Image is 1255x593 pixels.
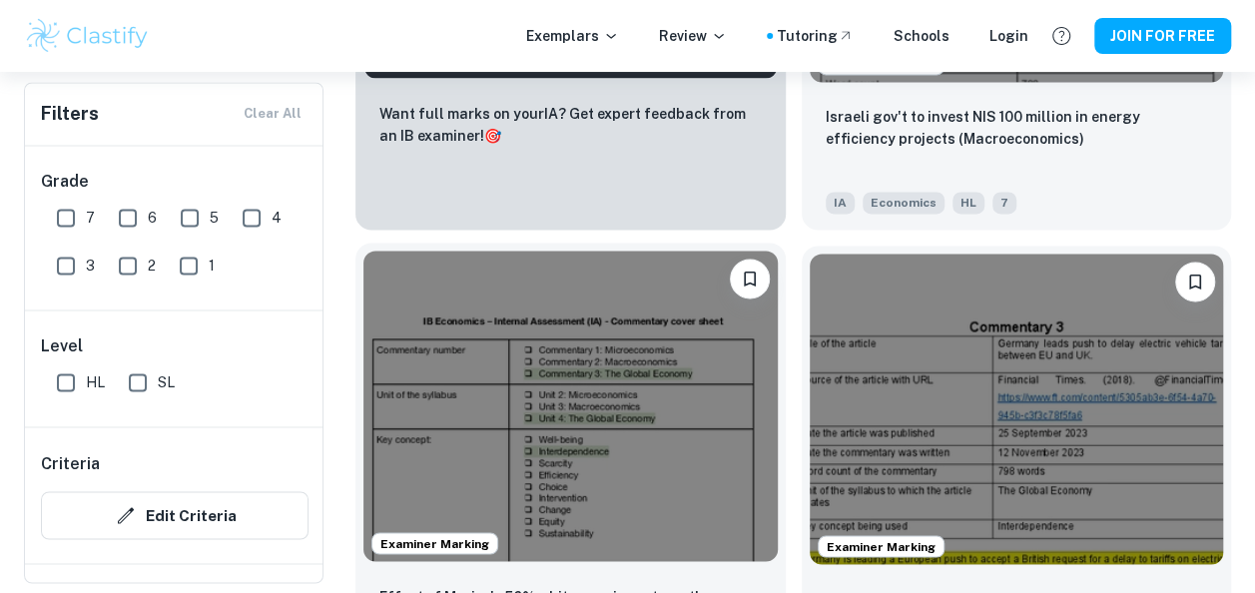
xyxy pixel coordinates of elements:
img: Economics IA example thumbnail: Effect of Mexico's 50% white corn import [363,251,778,561]
span: 7 [86,207,95,229]
span: IA [826,192,855,214]
button: Please log in to bookmark exemplars [1175,262,1215,301]
p: Review [659,25,727,47]
img: Economics IA example thumbnail: Germany leads push to delay electric veh [810,254,1224,564]
p: Israeli gov't to invest NIS 100 million in energy efficiency projects (Macroeconomics) [826,106,1208,150]
span: Examiner Marking [372,534,497,552]
span: HL [86,371,105,393]
h6: Filters [41,100,99,128]
span: 5 [210,207,219,229]
span: 6 [148,207,157,229]
span: 2 [148,255,156,277]
span: HL [952,192,984,214]
img: Clastify logo [24,16,151,56]
button: Help and Feedback [1044,19,1078,53]
button: JOIN FOR FREE [1094,18,1231,54]
a: Schools [894,25,949,47]
span: 4 [272,207,282,229]
span: Economics [863,192,944,214]
a: Tutoring [777,25,854,47]
span: 🎯 [484,128,501,144]
h6: Level [41,334,309,358]
span: 3 [86,255,95,277]
h6: Grade [41,170,309,194]
a: Login [989,25,1028,47]
span: SL [158,371,175,393]
p: Want full marks on your IA ? Get expert feedback from an IB examiner! [379,103,762,147]
span: 1 [209,255,215,277]
p: Exemplars [526,25,619,47]
button: Please log in to bookmark exemplars [730,259,770,298]
span: 7 [992,192,1016,214]
h6: Criteria [41,451,100,475]
span: Examiner Marking [819,537,943,555]
button: Edit Criteria [41,491,309,539]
